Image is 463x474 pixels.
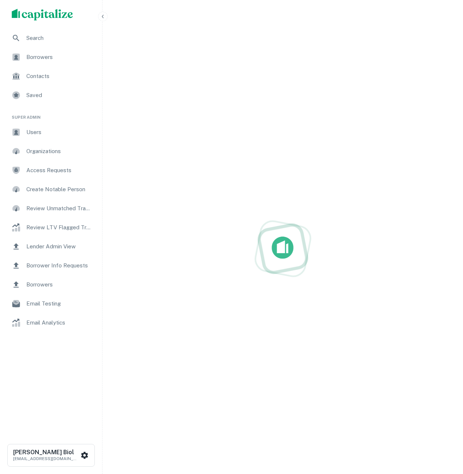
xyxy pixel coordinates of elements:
img: capitalize-logo.png [12,9,73,21]
span: Saved [26,91,92,100]
a: Users [6,123,96,141]
a: Search [6,29,96,47]
a: Review LTV Flagged Transactions [6,219,96,236]
li: Super Admin [6,105,96,123]
span: Review Unmatched Transactions [26,204,92,213]
a: Review Unmatched Transactions [6,200,96,217]
a: Borrowers [6,48,96,66]
span: Email Testing [26,299,92,308]
iframe: Chat Widget [426,415,463,451]
span: Borrowers [26,280,92,289]
a: Saved [6,86,96,104]
span: Access Requests [26,166,92,175]
a: Email Testing [6,295,96,312]
p: [EMAIL_ADDRESS][DOMAIN_NAME] [13,455,79,462]
span: Create Notable Person [26,185,92,194]
span: Users [26,128,92,137]
span: Contacts [26,72,92,81]
button: [PERSON_NAME] Biol[EMAIL_ADDRESS][DOMAIN_NAME] [7,444,95,467]
a: Contacts [6,67,96,85]
span: Search [26,34,92,42]
span: Borrower Info Requests [26,261,92,270]
a: Organizations [6,142,96,160]
a: Borrowers [6,276,96,293]
span: Email Analytics [26,318,92,327]
a: Access Requests [6,162,96,179]
a: Borrower Info Requests [6,257,96,274]
a: Lender Admin View [6,238,96,255]
h6: [PERSON_NAME] Biol [13,449,79,455]
a: Email Analytics [6,314,96,332]
span: Review LTV Flagged Transactions [26,223,92,232]
span: Borrowers [26,53,92,62]
a: Create Notable Person [6,181,96,198]
span: Organizations [26,147,92,156]
span: Lender Admin View [26,242,92,251]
